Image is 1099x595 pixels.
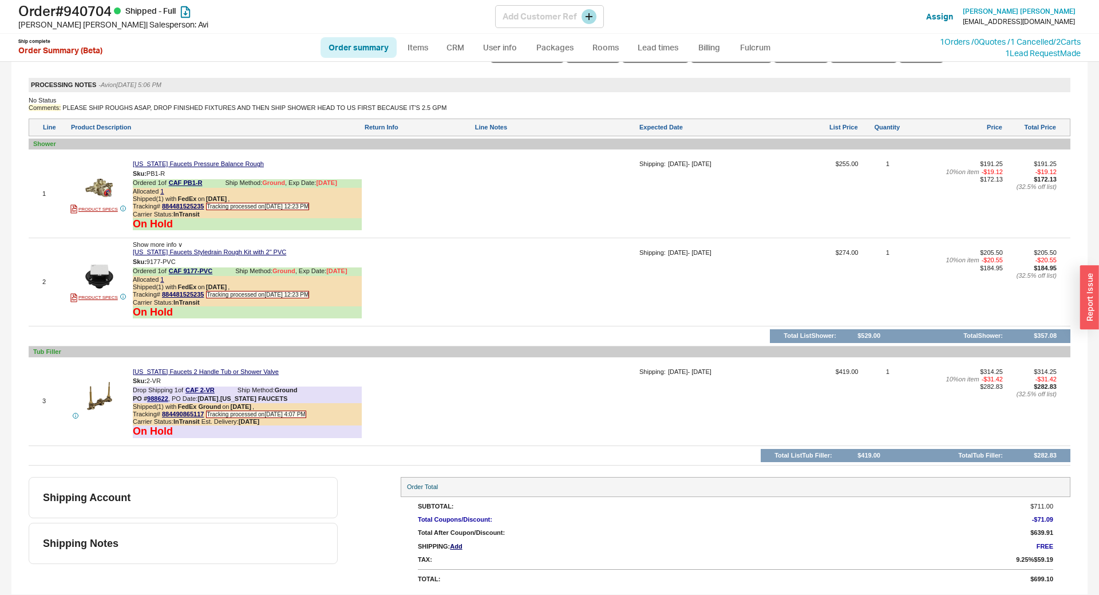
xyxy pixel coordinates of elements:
span: $191.25 [1034,160,1057,167]
div: Allocated [133,188,362,195]
span: Comments: [29,104,61,111]
div: ( 32.5 % off list) [1005,391,1057,398]
div: List Price [777,124,858,131]
span: 2-VR [147,377,161,384]
b: InTransit [173,299,200,306]
b: Ground [275,387,298,393]
div: 3 [42,397,68,405]
span: $639.91 [1030,529,1053,537]
div: Add Customer Ref [495,5,604,28]
div: $357.08 [1034,332,1057,340]
b: PO # [133,395,168,402]
span: Add [450,543,462,550]
span: - $31.42 [982,376,1003,383]
div: ( 32.5 % off list) [1005,183,1057,191]
a: [US_STATE] Faucets Styledrain Rough Kit with 2" PVC [133,249,286,256]
span: Carrier Status: [133,211,200,218]
a: [US_STATE] Faucets Pressure Balance Rough [133,160,264,168]
a: Rooms [584,37,627,58]
div: - Avi on [DATE] 5:06 PM [98,81,161,89]
a: User info [475,37,525,58]
span: 10 % on item [946,376,979,383]
span: 10 % on item [946,257,979,264]
div: , Exp Date: [295,267,347,276]
div: Price [916,124,1002,131]
div: Total After Coupon/Discount: [418,529,1002,537]
div: 1 [886,160,890,235]
b: InTransit [173,211,200,218]
a: CAF 2-VR [185,387,215,395]
span: Sku: [133,170,147,176]
span: Show more info ∨ [133,241,183,248]
span: Est. Delivery: [201,418,259,425]
div: Drop Shipping 1 of Ship Method: [133,387,362,403]
span: Tracking processed on [DATE] 12:23 PM [206,291,309,298]
div: $529.00 [857,332,880,340]
span: $205.50 [980,249,1003,256]
span: $711.00 [1030,503,1053,510]
div: 2 [42,278,68,286]
div: 1 [886,368,890,443]
span: Shipped - Full [125,6,176,15]
a: Billing [689,37,729,58]
a: 988622 [147,395,168,402]
a: Fulcrum [732,37,778,58]
span: - $20.55 [982,257,1003,264]
div: Total Coupons/Discount: [418,516,1002,523]
span: PB1-R [147,170,165,176]
a: 1Lead RequestMade [1005,48,1081,58]
a: Packages [528,37,582,58]
div: , Exp Date: [285,179,337,188]
span: Tracking processed on [DATE] 12:23 PM [206,203,309,210]
span: $282.83 [980,383,1003,390]
span: [DATE] [326,267,347,274]
span: Tracking processed on [DATE] 4:07 PM [206,411,306,418]
b: [DATE] [206,283,227,291]
div: Total List Tub Filler : [774,452,832,459]
div: Shower [33,140,1066,148]
a: /2Carts [1053,37,1081,46]
div: Line Notes [475,124,637,131]
b: [DATE] [231,403,251,411]
div: Shipped ( 1 ) with on , [133,283,362,291]
b: [US_STATE] FAUCETS [220,395,288,402]
div: ( 32.5 % off list) [1005,272,1057,279]
div: $282.83 [1034,452,1057,459]
a: PRODUCT SPECS [70,204,118,214]
div: Order Total [401,477,1070,497]
div: Shipping: [639,249,666,257]
a: Order Summary (Beta) [18,45,102,55]
div: Shipping: [639,368,666,376]
div: 9.25 % [1016,556,1034,564]
div: On Hold [133,306,173,319]
div: Tax: [418,556,1002,564]
a: [PERSON_NAME] [PERSON_NAME] [963,7,1076,15]
div: Shipping: [418,543,450,550]
a: [US_STATE] Faucets 2 Handle Tub or Shower Valve [133,368,279,376]
a: Lead times [629,37,687,58]
div: $419.00 [857,452,880,459]
div: No Status [29,97,56,104]
div: [DATE] - [DATE] [668,160,711,168]
a: 1 [160,188,164,195]
div: Allocated [133,276,362,283]
div: On Hold [133,218,173,231]
div: [DATE] - [DATE] [668,249,711,257]
div: SubTotal: [418,503,1002,510]
div: Ordered 1 of Ship Method: [133,179,362,188]
a: Items [399,37,436,58]
button: Assign [926,11,953,22]
span: Sku: [133,377,147,384]
span: - $19.12 [982,168,1003,176]
b: FedEx Ground [177,403,221,411]
div: Shipped ( 1 ) with on , [133,403,362,411]
div: Ordered 1 of Ship Method: [133,267,362,276]
a: PRODUCT SPECS [70,293,118,302]
span: $255.00 [777,160,859,235]
b: [DATE] [239,418,259,425]
div: Shipping: [639,160,666,168]
span: 9177-PVC [147,258,176,265]
div: Total: [418,576,1002,583]
span: - [1032,516,1053,523]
